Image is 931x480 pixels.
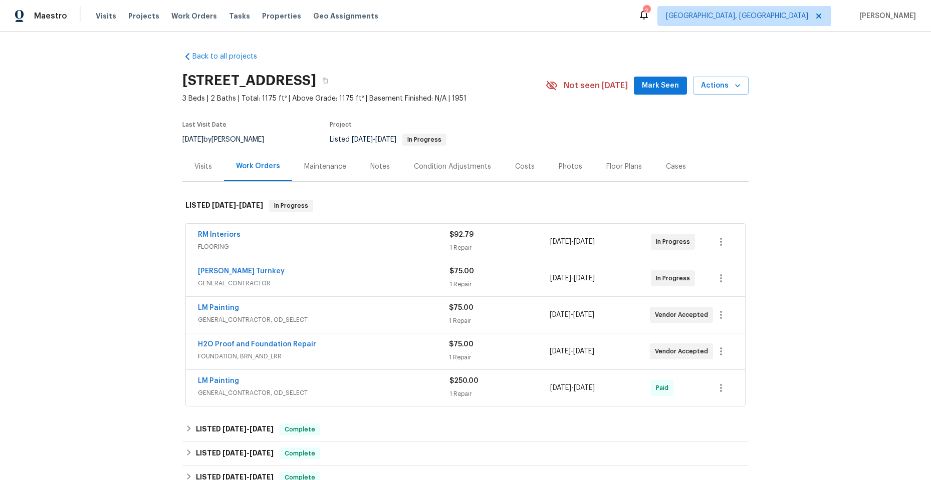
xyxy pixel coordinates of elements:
span: GENERAL_CONTRACTOR, OD_SELECT [198,315,449,325]
span: [DATE] [375,136,396,143]
span: Mark Seen [642,80,679,92]
span: [PERSON_NAME] [855,11,916,21]
div: Photos [559,162,582,172]
div: 1 Repair [449,316,549,326]
span: FLOORING [198,242,449,252]
span: [DATE] [250,425,274,432]
span: [DATE] [550,384,571,391]
span: - [212,202,263,209]
span: In Progress [656,237,694,247]
span: GENERAL_CONTRACTOR [198,278,449,288]
span: [DATE] [352,136,373,143]
span: Complete [281,448,319,458]
span: In Progress [270,201,312,211]
span: - [550,383,595,393]
div: 2 [643,6,650,16]
a: H2O Proof and Foundation Repair [198,341,316,348]
span: - [550,273,595,283]
span: [GEOGRAPHIC_DATA], [GEOGRAPHIC_DATA] [666,11,808,21]
a: LM Painting [198,304,239,311]
div: 1 Repair [449,243,550,253]
span: - [550,346,594,356]
a: LM Painting [198,377,239,384]
button: Mark Seen [634,77,687,95]
span: [DATE] [574,384,595,391]
h6: LISTED [196,447,274,459]
span: Maestro [34,11,67,21]
span: [DATE] [182,136,203,143]
span: [DATE] [250,449,274,456]
span: [DATE] [550,348,571,355]
button: Copy Address [316,72,334,90]
span: [DATE] [550,275,571,282]
span: Actions [701,80,741,92]
span: - [352,136,396,143]
span: GENERAL_CONTRACTOR, OD_SELECT [198,388,449,398]
div: Costs [515,162,535,172]
div: Cases [666,162,686,172]
span: Vendor Accepted [655,310,712,320]
span: Vendor Accepted [655,346,712,356]
span: - [550,310,594,320]
div: Maintenance [304,162,346,172]
span: Paid [656,383,672,393]
span: - [222,449,274,456]
h2: [STREET_ADDRESS] [182,76,316,86]
span: Not seen [DATE] [564,81,628,91]
div: LISTED [DATE]-[DATE]Complete [182,441,749,465]
span: $75.00 [449,304,474,311]
span: $92.79 [449,231,474,238]
a: RM Interiors [198,231,241,238]
span: 3 Beds | 2 Baths | Total: 1175 ft² | Above Grade: 1175 ft² | Basement Finished: N/A | 1951 [182,94,546,104]
span: Projects [128,11,159,21]
span: $250.00 [449,377,479,384]
div: LISTED [DATE]-[DATE]Complete [182,417,749,441]
span: Properties [262,11,301,21]
span: $75.00 [449,268,474,275]
a: Back to all projects [182,52,279,62]
span: [DATE] [222,449,247,456]
span: Complete [281,424,319,434]
span: In Progress [403,137,445,143]
div: by [PERSON_NAME] [182,134,276,146]
span: [DATE] [574,238,595,245]
span: Work Orders [171,11,217,21]
span: $75.00 [449,341,474,348]
div: Visits [194,162,212,172]
span: - [550,237,595,247]
div: 1 Repair [449,352,549,362]
span: [DATE] [212,202,236,209]
span: [DATE] [573,311,594,318]
span: [DATE] [550,238,571,245]
h6: LISTED [196,423,274,435]
button: Actions [693,77,749,95]
span: Last Visit Date [182,122,226,128]
h6: LISTED [185,200,263,212]
div: Work Orders [236,161,280,171]
div: Notes [370,162,390,172]
span: [DATE] [550,311,571,318]
span: - [222,425,274,432]
span: Listed [330,136,446,143]
span: [DATE] [222,425,247,432]
div: LISTED [DATE]-[DATE]In Progress [182,190,749,222]
div: 1 Repair [449,279,550,289]
span: FOUNDATION, BRN_AND_LRR [198,351,449,361]
div: Condition Adjustments [414,162,491,172]
span: Project [330,122,352,128]
a: [PERSON_NAME] Turnkey [198,268,285,275]
span: Visits [96,11,116,21]
span: [DATE] [573,348,594,355]
span: Tasks [229,13,250,20]
div: 1 Repair [449,389,550,399]
span: Geo Assignments [313,11,378,21]
span: In Progress [656,273,694,283]
span: [DATE] [574,275,595,282]
div: Floor Plans [606,162,642,172]
span: [DATE] [239,202,263,209]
